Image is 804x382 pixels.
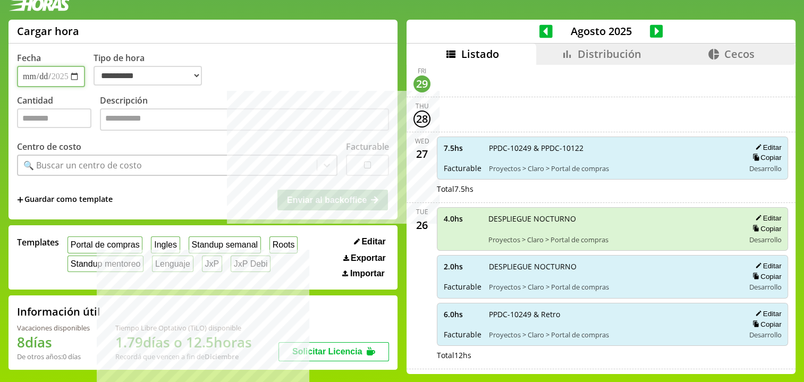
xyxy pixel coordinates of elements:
[23,159,142,171] div: 🔍 Buscar un centro de costo
[17,52,41,64] label: Fecha
[488,214,737,224] span: DESPLIEGUE NOCTURNO
[437,350,788,360] div: Total 12 hs
[749,272,781,281] button: Copiar
[752,143,781,152] button: Editar
[489,261,737,271] span: DESPLIEGUE NOCTURNO
[152,256,193,272] button: Lenguaje
[444,214,481,224] span: 4.0 hs
[17,304,100,319] h2: Información útil
[115,323,252,333] div: Tiempo Libre Optativo (TiLO) disponible
[17,108,91,128] input: Cantidad
[444,143,481,153] span: 7.5 hs
[489,282,737,292] span: Proyectos > Claro > Portal de compras
[488,235,737,244] span: Proyectos > Claro > Portal de compras
[17,194,113,206] span: +Guardar como template
[413,111,430,128] div: 28
[94,52,210,87] label: Tipo de hora
[292,347,362,356] span: Solicitar Licencia
[416,101,429,111] div: Thu
[231,256,270,272] button: JxP Debi
[752,214,781,223] button: Editar
[94,66,202,86] select: Tipo de hora
[749,164,781,173] span: Desarrollo
[361,237,385,247] span: Editar
[413,216,430,233] div: 26
[553,24,650,38] span: Agosto 2025
[416,207,428,216] div: Tue
[17,323,90,333] div: Vacaciones disponibles
[17,141,81,152] label: Centro de costo
[444,282,481,292] span: Facturable
[407,65,795,372] div: scrollable content
[489,309,737,319] span: PPDC-10249 & Retro
[413,75,430,92] div: 29
[444,163,481,173] span: Facturable
[17,24,79,38] h1: Cargar hora
[578,47,641,61] span: Distribución
[100,108,389,131] textarea: Descripción
[749,330,781,339] span: Desarrollo
[415,137,429,146] div: Wed
[749,320,781,329] button: Copiar
[205,352,239,361] b: Diciembre
[749,224,781,233] button: Copiar
[340,253,389,264] button: Exportar
[418,66,426,75] div: Fri
[752,261,781,270] button: Editar
[351,236,389,247] button: Editar
[489,330,737,339] span: Proyectos > Claro > Portal de compras
[749,153,781,162] button: Copiar
[444,329,481,339] span: Facturable
[17,352,90,361] div: De otros años: 0 días
[17,236,59,248] span: Templates
[278,342,389,361] button: Solicitar Licencia
[749,235,781,244] span: Desarrollo
[444,261,481,271] span: 2.0 hs
[67,236,142,253] button: Portal de compras
[489,143,737,153] span: PPDC-10249 & PPDC-10122
[115,333,252,352] h1: 1.79 días o 12.5 horas
[151,236,180,253] button: Ingles
[413,146,430,163] div: 27
[346,141,389,152] label: Facturable
[444,309,481,319] span: 6.0 hs
[67,256,143,272] button: Standup mentoreo
[189,236,261,253] button: Standup semanal
[350,269,385,278] span: Importar
[100,95,389,133] label: Descripción
[351,253,386,263] span: Exportar
[724,47,755,61] span: Cecos
[489,164,737,173] span: Proyectos > Claro > Portal de compras
[752,309,781,318] button: Editar
[17,333,90,352] h1: 8 días
[115,352,252,361] div: Recordá que vencen a fin de
[461,47,499,61] span: Listado
[202,256,222,272] button: JxP
[17,95,100,133] label: Cantidad
[437,184,788,194] div: Total 7.5 hs
[269,236,298,253] button: Roots
[749,282,781,292] span: Desarrollo
[17,194,23,206] span: +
